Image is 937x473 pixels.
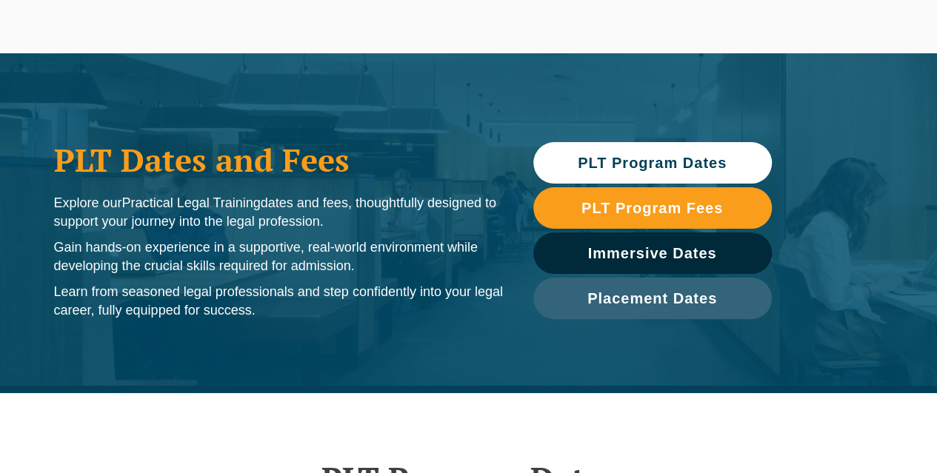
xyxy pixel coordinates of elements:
span: Practical Legal Training [122,195,261,210]
span: Immersive Dates [588,246,717,261]
h1: PLT Dates and Fees [54,141,504,178]
a: Placement Dates [533,278,772,319]
a: Immersive Dates [533,232,772,274]
p: Learn from seasoned legal professionals and step confidently into your legal career, fully equipp... [54,283,504,320]
a: PLT Program Dates [533,142,772,184]
span: PLT Program Fees [581,201,723,215]
a: PLT Program Fees [533,187,772,229]
span: PLT Program Dates [578,155,727,170]
span: Placement Dates [587,291,717,306]
p: Gain hands-on experience in a supportive, real-world environment while developing the crucial ski... [54,238,504,275]
p: Explore our dates and fees, thoughtfully designed to support your journey into the legal profession. [54,194,504,231]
